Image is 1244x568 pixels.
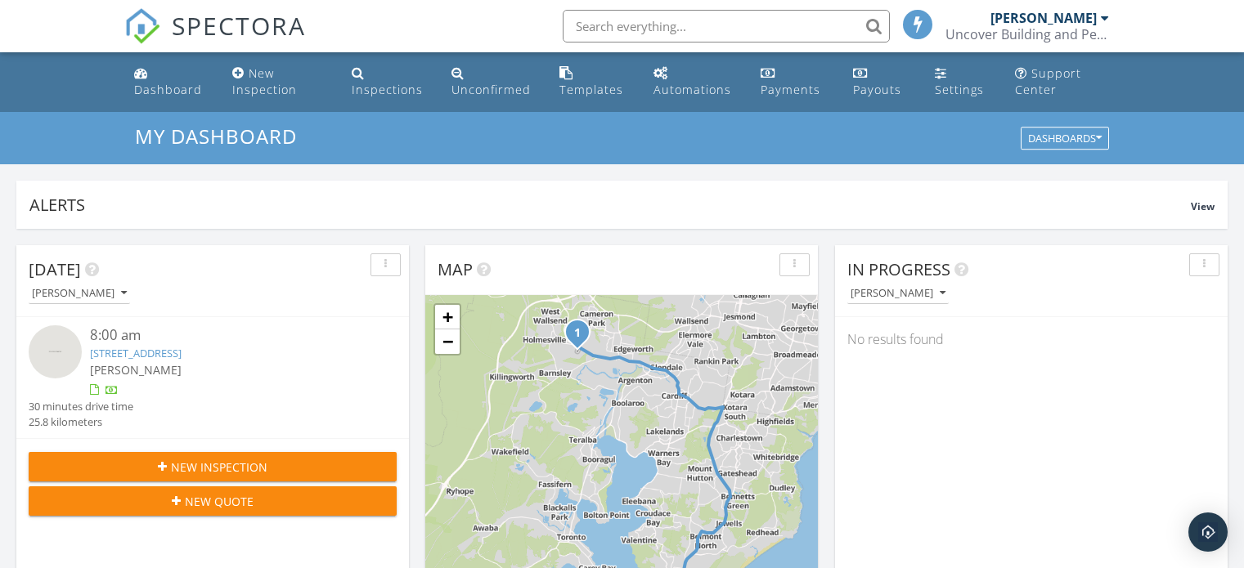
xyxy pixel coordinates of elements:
span: SPECTORA [172,8,306,42]
a: New Inspection [226,59,332,105]
button: [PERSON_NAME] [847,283,949,305]
span: [DATE] [29,258,81,280]
div: 25.8 kilometers [29,414,133,430]
button: New Quote [29,486,397,516]
span: In Progress [847,258,950,280]
a: Settings [928,59,996,105]
div: Payments [761,82,820,97]
a: Templates [553,59,635,105]
div: Unconfirmed [451,82,531,97]
span: New Quote [185,493,254,510]
div: Dashboards [1028,133,1102,145]
div: Support Center [1015,65,1081,97]
button: Dashboards [1021,127,1109,150]
a: Zoom in [435,305,460,329]
div: Open Intercom Messenger [1188,512,1228,552]
a: Inspections [345,59,433,105]
button: [PERSON_NAME] [29,283,130,305]
div: Templates [559,82,623,97]
a: Unconfirmed [445,59,539,105]
i: 1 [574,328,581,339]
div: Automations [653,82,731,97]
span: Map [438,258,473,280]
span: New Inspection [171,458,267,476]
button: New Inspection [29,452,397,481]
div: No results found [835,317,1228,361]
div: 8:00 am [90,325,366,346]
a: Payments [754,59,833,105]
div: 30 minutes drive time [29,399,133,414]
div: Dashboard [134,82,202,97]
a: Zoom out [435,329,460,354]
a: Automations (Basic) [647,59,741,105]
div: [PERSON_NAME] [851,288,945,299]
div: New Inspection [232,65,297,97]
img: streetview [29,325,82,378]
div: Uncover Building and Pest Inspections [945,26,1109,42]
span: My Dashboard [135,123,297,150]
a: Dashboard [128,59,213,105]
a: SPECTORA [124,22,306,56]
span: View [1191,199,1215,213]
a: Support Center [1008,59,1116,105]
div: Alerts [29,194,1191,216]
div: 410 Fig Cres, Edgeworth, NSW 2285 [577,332,587,342]
div: [PERSON_NAME] [990,10,1097,26]
a: [STREET_ADDRESS] [90,346,182,360]
input: Search everything... [563,10,890,42]
div: Settings [935,82,984,97]
div: [PERSON_NAME] [32,288,127,299]
a: Payouts [847,59,915,105]
div: Inspections [352,82,423,97]
img: The Best Home Inspection Software - Spectora [124,8,160,44]
a: 8:00 am [STREET_ADDRESS] [PERSON_NAME] 30 minutes drive time 25.8 kilometers [29,325,397,430]
div: Payouts [853,82,901,97]
span: [PERSON_NAME] [90,362,182,378]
